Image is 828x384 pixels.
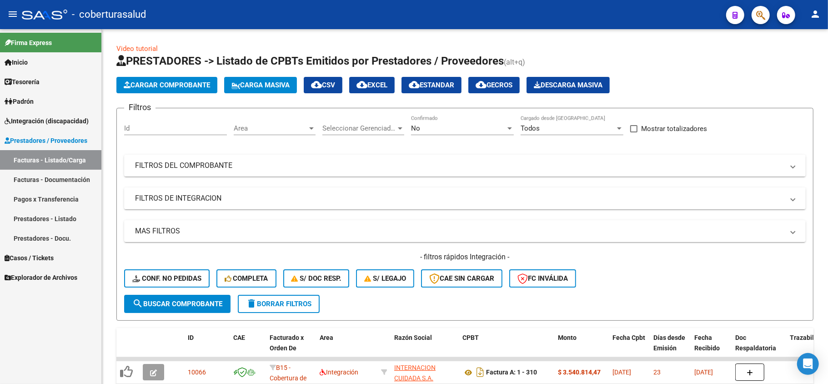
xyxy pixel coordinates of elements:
span: [DATE] [694,369,713,376]
datatable-header-cell: Doc Respaldatoria [732,328,786,368]
button: Carga Masiva [224,77,297,93]
datatable-header-cell: ID [184,328,230,368]
button: CSV [304,77,342,93]
button: Conf. no pedidas [124,269,210,288]
datatable-header-cell: Facturado x Orden De [266,328,316,368]
datatable-header-cell: CPBT [459,328,554,368]
mat-icon: cloud_download [476,79,487,90]
mat-icon: cloud_download [409,79,420,90]
datatable-header-cell: Monto [554,328,609,368]
button: Estandar [401,77,462,93]
span: Descarga Masiva [534,81,602,89]
span: S/ Doc Resp. [291,274,341,283]
span: Doc Respaldatoria [735,334,776,352]
span: [DATE] [612,369,631,376]
span: Fecha Recibido [694,334,720,352]
mat-icon: search [132,298,143,309]
span: Area [234,124,307,132]
span: Area [320,334,333,341]
button: CAE SIN CARGAR [421,269,502,288]
strong: Factura A: 1 - 310 [486,369,537,376]
mat-expansion-panel-header: MAS FILTROS [124,220,806,242]
span: Explorador de Archivos [5,273,77,283]
span: Borrar Filtros [246,300,311,308]
span: FC Inválida [517,274,568,283]
button: Gecros [468,77,520,93]
span: Prestadores / Proveedores [5,136,87,146]
span: No [411,124,420,132]
span: Todos [521,124,540,132]
span: Firma Express [5,38,52,48]
button: Cargar Comprobante [116,77,217,93]
span: Integración [320,369,358,376]
h4: - filtros rápidos Integración - [124,252,806,262]
span: Tesorería [5,77,40,87]
span: Completa [225,274,268,283]
span: Mostrar totalizadores [641,123,707,134]
span: Buscar Comprobante [132,300,222,308]
datatable-header-cell: CAE [230,328,266,368]
datatable-header-cell: Fecha Recibido [691,328,732,368]
span: INTERNACION CUIDADA S.A. [394,364,436,382]
mat-icon: menu [7,9,18,20]
span: Trazabilidad [790,334,827,341]
span: Seleccionar Gerenciador [322,124,396,132]
span: ID [188,334,194,341]
h3: Filtros [124,101,156,114]
mat-icon: cloud_download [311,79,322,90]
span: Estandar [409,81,454,89]
span: Días desde Emisión [653,334,685,352]
span: CAE SIN CARGAR [429,274,494,283]
button: EXCEL [349,77,395,93]
datatable-header-cell: Fecha Cpbt [609,328,650,368]
span: Facturado x Orden De [270,334,304,352]
button: Borrar Filtros [238,295,320,313]
div: 30715254243 [394,363,455,382]
span: PRESTADORES -> Listado de CPBTs Emitidos por Prestadores / Proveedores [116,55,504,67]
span: Razón Social [394,334,432,341]
span: S/ legajo [364,274,406,283]
mat-panel-title: MAS FILTROS [135,226,784,236]
datatable-header-cell: Días desde Emisión [650,328,691,368]
span: Fecha Cpbt [612,334,645,341]
button: Descarga Masiva [527,77,610,93]
button: S/ Doc Resp. [283,269,350,288]
mat-panel-title: FILTROS DEL COMPROBANTE [135,161,784,171]
span: 10066 [188,369,206,376]
strong: $ 3.540.814,47 [558,369,601,376]
a: Video tutorial [116,45,158,53]
mat-panel-title: FILTROS DE INTEGRACION [135,193,784,203]
span: Carga Masiva [231,81,290,89]
span: Monto [558,334,577,341]
span: 23 [653,369,661,376]
span: CAE [233,334,245,341]
button: FC Inválida [509,269,576,288]
button: S/ legajo [356,269,414,288]
mat-icon: delete [246,298,257,309]
app-download-masive: Descarga masiva de comprobantes (adjuntos) [527,77,610,93]
span: CPBT [462,334,479,341]
i: Descargar documento [474,365,486,379]
mat-expansion-panel-header: FILTROS DE INTEGRACION [124,187,806,209]
span: - coberturasalud [72,5,146,25]
div: Open Intercom Messenger [797,353,819,375]
datatable-header-cell: Area [316,328,377,368]
span: Inicio [5,57,28,67]
span: Padrón [5,96,34,106]
span: EXCEL [356,81,387,89]
button: Completa [216,269,276,288]
mat-icon: person [810,9,821,20]
datatable-header-cell: Razón Social [391,328,459,368]
span: Casos / Tickets [5,253,54,263]
mat-icon: cloud_download [356,79,367,90]
mat-expansion-panel-header: FILTROS DEL COMPROBANTE [124,155,806,177]
span: Gecros [476,81,512,89]
span: Conf. no pedidas [132,274,201,283]
span: (alt+q) [504,58,525,66]
button: Buscar Comprobante [124,295,231,313]
span: CSV [311,81,335,89]
span: Cargar Comprobante [124,81,210,89]
span: Integración (discapacidad) [5,116,89,126]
